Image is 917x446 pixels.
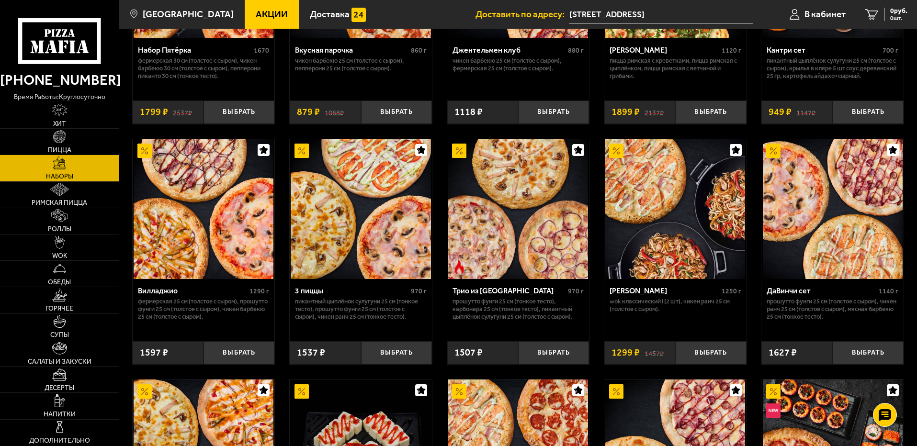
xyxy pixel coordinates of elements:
[722,287,741,295] span: 1250 г
[448,139,588,279] img: Трио из Рио
[295,298,427,321] p: Пикантный цыплёнок сулугуни 25 см (тонкое тесто), Прошутто Фунги 25 см (толстое с сыром), Чикен Р...
[769,107,792,117] span: 949 ₽
[134,139,273,279] img: Вилладжио
[767,298,898,321] p: Прошутто Фунги 25 см (толстое с сыром), Чикен Ранч 25 см (толстое с сыром), Мясная Барбекю 25 см ...
[447,139,589,279] a: АкционныйОстрое блюдоТрио из Рио
[610,57,741,80] p: Пицца Римская с креветками, Пицца Римская с цыплёнком, Пицца Римская с ветчиной и грибами.
[609,144,623,158] img: Акционный
[610,45,719,55] div: [PERSON_NAME]
[454,107,483,117] span: 1118 ₽
[879,287,898,295] span: 1140 г
[45,385,74,391] span: Десерты
[610,286,719,295] div: [PERSON_NAME]
[294,144,309,158] img: Акционный
[766,144,781,158] img: Акционный
[610,298,741,313] p: Wok классический L (2 шт), Чикен Ранч 25 см (толстое с сыром).
[890,15,907,21] span: 0 шт.
[761,139,904,279] a: АкционныйДаВинчи сет
[48,147,71,154] span: Пицца
[48,226,71,233] span: Роллы
[804,10,846,19] span: В кабинет
[32,200,87,206] span: Римская пицца
[766,403,781,418] img: Новинка
[295,286,408,295] div: 3 пиццы
[310,10,350,19] span: Доставка
[325,107,344,117] s: 1068 ₽
[453,298,584,321] p: Прошутто Фунги 25 см (тонкое тесто), Карбонара 25 см (тонкое тесто), Пикантный цыплёнок сулугуни ...
[883,46,898,55] span: 700 г
[645,348,664,357] s: 1457 ₽
[45,305,73,312] span: Горячее
[361,341,432,365] button: Выбрать
[454,348,483,357] span: 1507 ₽
[767,57,898,80] p: Пикантный цыплёнок сулугуни 25 см (толстое с сыром), крылья в кляре 5 шт соус деревенский 25 гр, ...
[297,348,325,357] span: 1537 ₽
[796,107,815,117] s: 1147 ₽
[29,437,90,444] span: Дополнительно
[204,341,274,365] button: Выбрать
[453,57,584,72] p: Чикен Барбекю 25 см (толстое с сыром), Фермерская 25 см (толстое с сыром).
[53,121,66,127] span: Хит
[568,46,584,55] span: 880 г
[173,107,192,117] s: 2537 ₽
[767,45,880,55] div: Кантри сет
[833,341,904,365] button: Выбрать
[890,8,907,14] span: 0 руб.
[297,107,320,117] span: 879 ₽
[675,341,746,365] button: Выбрать
[411,287,427,295] span: 970 г
[518,341,589,365] button: Выбрать
[351,8,366,22] img: 15daf4d41897b9f0e9f617042186c801.svg
[44,411,76,418] span: Напитки
[138,298,270,321] p: Фермерская 25 см (толстое с сыром), Прошутто Фунги 25 см (толстое с сыром), Чикен Барбекю 25 см (...
[833,100,904,124] button: Выбрать
[133,139,275,279] a: АкционныйВилладжио
[605,139,745,279] img: Вилла Капри
[204,100,274,124] button: Выбрать
[722,46,741,55] span: 1120 г
[294,384,309,399] img: Акционный
[763,139,903,279] img: ДаВинчи сет
[611,348,640,357] span: 1299 ₽
[254,46,269,55] span: 1670
[138,57,270,80] p: Фермерская 30 см (толстое с сыром), Чикен Барбекю 30 см (толстое с сыром), Пепперони Пиканто 30 с...
[138,45,252,55] div: Набор Пятёрка
[569,6,753,23] input: Ваш адрес доставки
[140,107,168,117] span: 1799 ₽
[568,287,584,295] span: 970 г
[518,100,589,124] button: Выбрать
[46,173,73,180] span: Наборы
[453,45,566,55] div: Джентельмен клуб
[361,100,432,124] button: Выбрать
[256,10,288,19] span: Акции
[767,286,876,295] div: ДаВинчи сет
[675,100,746,124] button: Выбрать
[137,384,152,399] img: Акционный
[143,10,234,19] span: [GEOGRAPHIC_DATA]
[611,107,640,117] span: 1899 ₽
[609,384,623,399] img: Акционный
[140,348,168,357] span: 1597 ₽
[48,279,71,286] span: Обеды
[295,45,408,55] div: Вкусная парочка
[769,348,797,357] span: 1627 ₽
[569,6,753,23] span: Ленинградская область, Всеволожский район, Мурино, бульвар Менделеева, 9к1
[452,384,466,399] img: Акционный
[452,260,466,274] img: Острое блюдо
[295,57,427,72] p: Чикен Барбекю 25 см (толстое с сыром), Пепперони 25 см (толстое с сыром).
[411,46,427,55] span: 860 г
[137,144,152,158] img: Акционный
[475,10,569,19] span: Доставить по адресу:
[290,139,432,279] a: Акционный3 пиццы
[52,253,67,259] span: WOK
[138,286,248,295] div: Вилладжио
[645,107,664,117] s: 2137 ₽
[50,332,69,338] span: Супы
[766,384,781,399] img: Акционный
[291,139,430,279] img: 3 пиццы
[452,144,466,158] img: Акционный
[604,139,747,279] a: АкционныйВилла Капри
[28,358,91,365] span: Салаты и закуски
[249,287,269,295] span: 1290 г
[453,286,566,295] div: Трио из [GEOGRAPHIC_DATA]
